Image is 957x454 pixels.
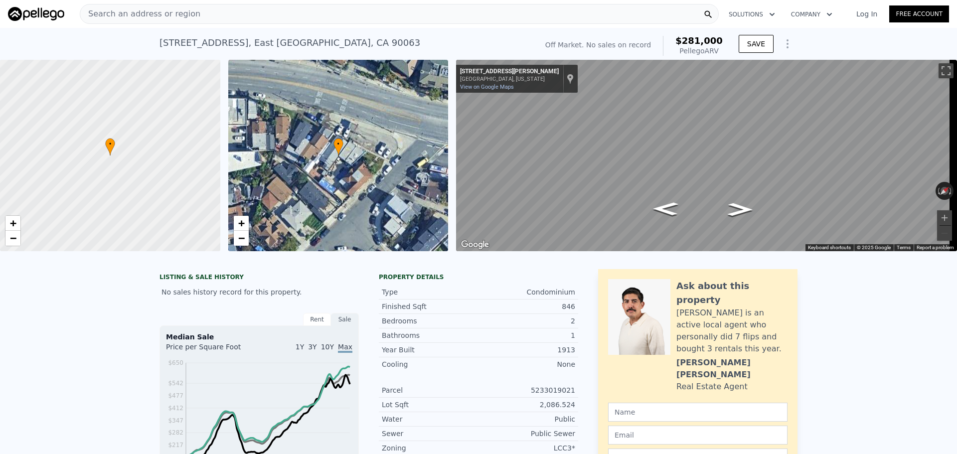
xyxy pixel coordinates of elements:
img: Pellego [8,7,64,21]
button: Show Options [778,34,797,54]
tspan: $650 [168,359,183,366]
a: Terms (opens in new tab) [897,245,911,250]
span: − [238,232,244,244]
div: 1913 [478,345,575,355]
button: Zoom in [937,210,952,225]
button: Toggle fullscreen view [939,63,954,78]
button: Keyboard shortcuts [808,244,851,251]
a: Zoom in [5,216,20,231]
span: 1Y [296,343,304,351]
div: [STREET_ADDRESS][PERSON_NAME] [460,68,559,76]
button: Company [783,5,840,23]
span: 3Y [308,343,317,351]
div: Street View [456,60,957,251]
tspan: $217 [168,442,183,449]
div: [STREET_ADDRESS] , East [GEOGRAPHIC_DATA] , CA 90063 [159,36,420,50]
span: − [10,232,16,244]
div: Real Estate Agent [676,381,748,393]
button: Reset the view [936,182,954,199]
path: Go Northeast, Dickerson Ave [717,200,764,219]
span: • [333,140,343,149]
div: Public [478,414,575,424]
tspan: $542 [168,380,183,387]
div: [PERSON_NAME] is an active local agent who personally did 7 flips and bought 3 rentals this year. [676,307,788,355]
div: LCC3* [478,443,575,453]
a: View on Google Maps [460,84,514,90]
div: Public Sewer [478,429,575,439]
button: Rotate clockwise [949,182,954,200]
span: Max [338,343,352,353]
input: Email [608,426,788,445]
div: 846 [478,302,575,311]
div: LISTING & SALE HISTORY [159,273,359,283]
div: 2 [478,316,575,326]
a: Log In [844,9,889,19]
tspan: $282 [168,429,183,436]
div: Year Built [382,345,478,355]
div: 2,086.524 [478,400,575,410]
div: Bathrooms [382,330,478,340]
div: Parcel [382,385,478,395]
div: Pellego ARV [675,46,723,56]
div: Off Market. No sales on record [545,40,651,50]
div: Type [382,287,478,297]
a: Free Account [889,5,949,22]
div: Rent [303,313,331,326]
div: Water [382,414,478,424]
span: • [105,140,115,149]
path: Go Southwest, Dickerson Ave [642,199,689,218]
div: Sewer [382,429,478,439]
a: Zoom out [5,231,20,246]
span: + [238,217,244,229]
span: 10Y [321,343,334,351]
div: Condominium [478,287,575,297]
img: Google [459,238,491,251]
div: None [478,359,575,369]
div: Median Sale [166,332,352,342]
div: Property details [379,273,578,281]
tspan: $477 [168,392,183,399]
button: Solutions [721,5,783,23]
a: Show location on map [567,73,574,84]
div: • [333,138,343,155]
div: Cooling [382,359,478,369]
span: Search an address or region [80,8,200,20]
span: © 2025 Google [857,245,891,250]
button: SAVE [739,35,774,53]
tspan: $347 [168,417,183,424]
tspan: $412 [168,405,183,412]
button: Zoom out [937,226,952,241]
div: Lot Sqft [382,400,478,410]
a: Report a problem [917,245,954,250]
span: $281,000 [675,35,723,46]
div: • [105,138,115,155]
div: [PERSON_NAME] [PERSON_NAME] [676,357,788,381]
span: + [10,217,16,229]
a: Zoom out [234,231,249,246]
div: 5233019021 [478,385,575,395]
button: Rotate counterclockwise [936,182,941,200]
div: Map [456,60,957,251]
div: Sale [331,313,359,326]
input: Name [608,403,788,422]
div: 1 [478,330,575,340]
a: Open this area in Google Maps (opens a new window) [459,238,491,251]
div: Zoning [382,443,478,453]
div: [GEOGRAPHIC_DATA], [US_STATE] [460,76,559,82]
div: Bedrooms [382,316,478,326]
div: Ask about this property [676,279,788,307]
div: No sales history record for this property. [159,283,359,301]
div: Price per Square Foot [166,342,259,358]
div: Finished Sqft [382,302,478,311]
a: Zoom in [234,216,249,231]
